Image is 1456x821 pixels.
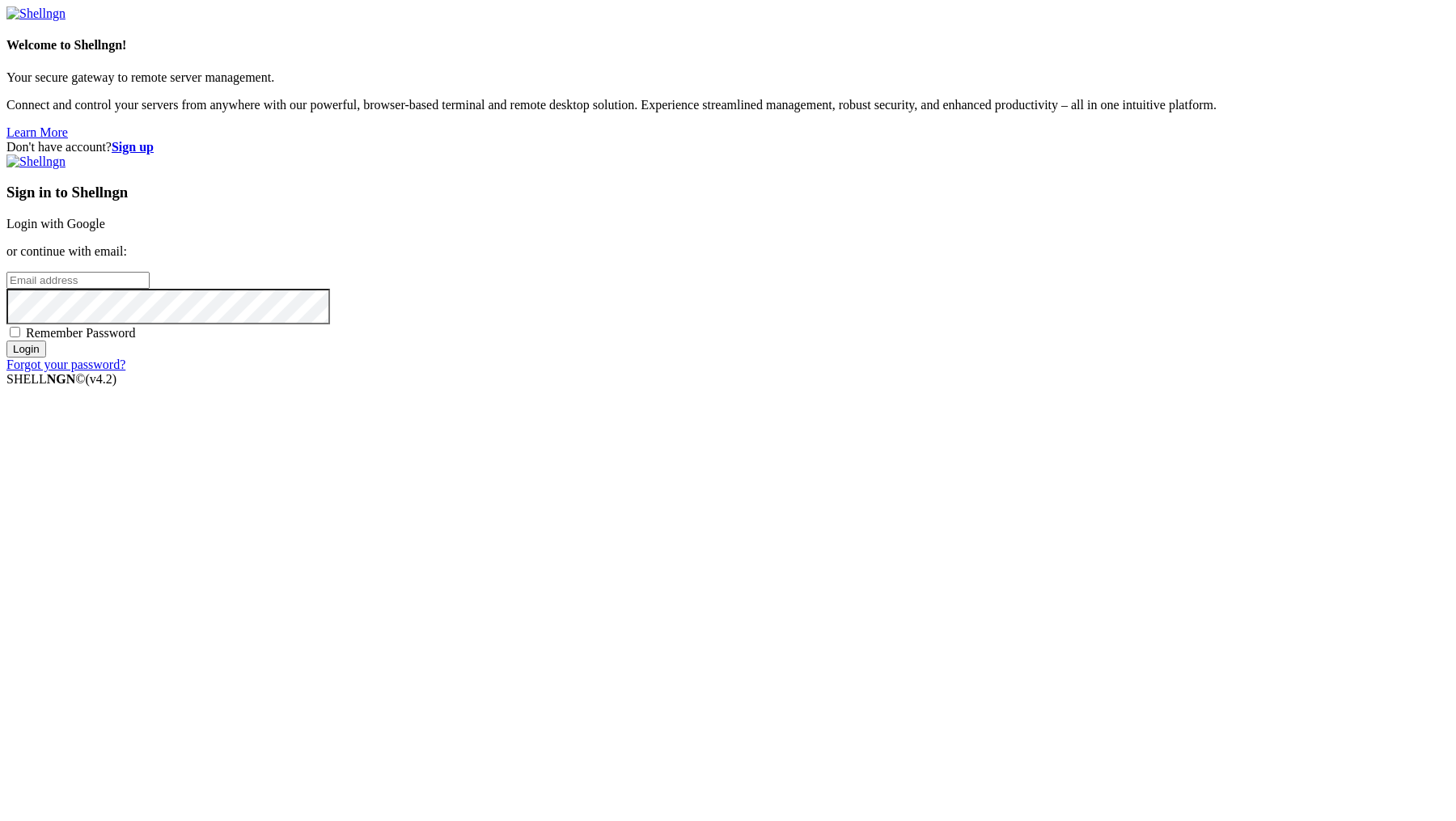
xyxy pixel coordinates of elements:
[112,140,154,154] a: Sign up
[6,125,68,139] a: Learn More
[10,327,20,337] input: Remember Password
[6,154,66,169] img: Shellngn
[6,98,1450,112] p: Connect and control your servers from anywhere with our powerful, browser-based terminal and remo...
[47,372,76,386] b: NGN
[6,6,66,21] img: Shellngn
[6,38,1450,53] h4: Welcome to Shellngn!
[6,358,125,371] a: Forgot your password?
[6,244,1450,259] p: or continue with email:
[6,184,1450,201] h3: Sign in to Shellngn
[6,217,105,231] a: Login with Google
[6,140,1450,154] div: Don't have account?
[6,341,46,358] input: Login
[6,372,116,386] span: SHELL ©
[86,372,117,386] span: 4.2.0
[6,272,150,289] input: Email address
[6,70,1450,85] p: Your secure gateway to remote server management.
[26,326,136,340] span: Remember Password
